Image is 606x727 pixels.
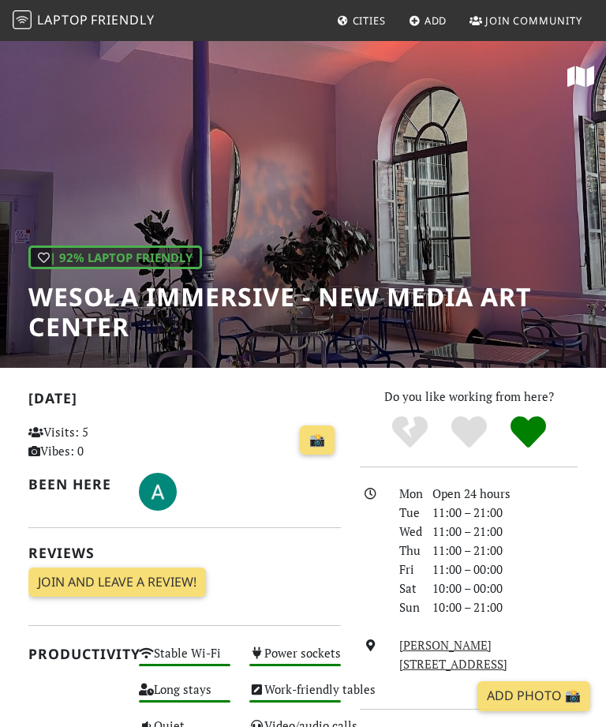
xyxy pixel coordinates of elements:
[28,646,120,662] h2: Productivity
[139,482,177,497] span: Aleksandra R.
[423,579,587,598] div: 10:00 – 00:00
[477,681,590,711] a: Add Photo 📸
[499,414,558,450] div: Definitely!
[390,503,423,522] div: Tue
[423,560,587,579] div: 11:00 – 00:00
[380,414,440,450] div: No
[399,637,507,672] a: [PERSON_NAME][STREET_ADDRESS]
[390,579,423,598] div: Sat
[390,484,423,503] div: Mon
[402,6,454,35] a: Add
[423,484,587,503] div: Open 24 hours
[423,598,587,616] div: 10:00 – 21:00
[300,425,335,455] a: 📸
[37,11,88,28] span: Laptop
[240,679,350,715] div: Work-friendly tables
[423,541,587,560] div: 11:00 – 21:00
[28,476,120,493] h2: Been here
[390,522,423,541] div: Wed
[28,390,341,413] h2: [DATE]
[331,6,392,35] a: Cities
[423,522,587,541] div: 11:00 – 21:00
[240,643,350,679] div: Power sockets
[28,245,202,269] div: | 92% Laptop Friendly
[28,545,341,561] h2: Reviews
[360,387,578,406] p: Do you like working from here?
[353,13,386,28] span: Cities
[390,541,423,560] div: Thu
[13,10,32,29] img: LaptopFriendly
[129,643,240,679] div: Stable Wi-Fi
[390,598,423,616] div: Sun
[423,503,587,522] div: 11:00 – 21:00
[13,7,155,35] a: LaptopFriendly LaptopFriendly
[425,13,447,28] span: Add
[28,568,206,598] a: Join and leave a review!
[463,6,589,35] a: Join Community
[139,473,177,511] img: 6742-aleksandra.jpg
[28,282,606,343] h1: Wesoła Immersive - New Media Art Center
[390,560,423,579] div: Fri
[91,11,154,28] span: Friendly
[440,414,499,450] div: Yes
[129,679,240,715] div: Long stays
[28,422,120,460] p: Visits: 5 Vibes: 0
[485,13,582,28] span: Join Community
